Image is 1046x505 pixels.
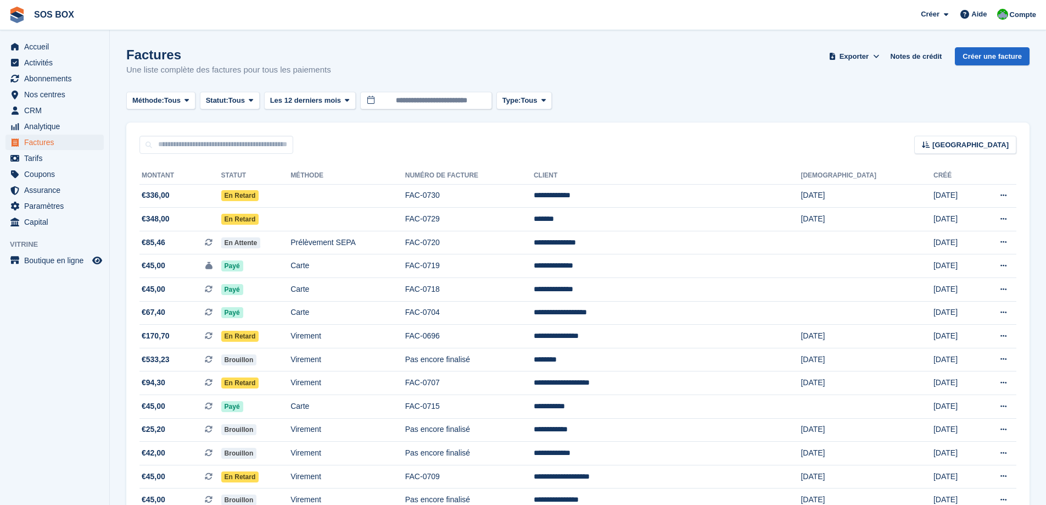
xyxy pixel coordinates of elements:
td: FAC-0704 [405,301,534,325]
td: [DATE] [933,371,976,395]
td: [DATE] [801,348,933,371]
a: menu [5,87,104,102]
td: [DATE] [933,231,976,254]
th: [DEMOGRAPHIC_DATA] [801,167,933,185]
span: Analytique [24,119,90,134]
td: Pas encore finalisé [405,348,534,371]
span: En retard [221,331,259,342]
span: En retard [221,214,259,225]
span: €67,40 [142,307,165,318]
span: Type: [502,95,521,106]
span: [GEOGRAPHIC_DATA] [932,140,1009,151]
td: [DATE] [933,325,976,348]
span: €45,00 [142,401,165,412]
a: menu [5,253,104,268]
td: Virement [290,465,405,489]
td: [DATE] [801,208,933,231]
td: [DATE] [933,208,976,231]
span: €85,46 [142,237,165,248]
span: Factures [24,135,90,150]
span: Méthode: [132,95,164,106]
span: Assurance [24,182,90,198]
td: FAC-0730 [405,184,534,208]
td: Carte [290,395,405,419]
span: Statut: [206,95,228,106]
a: menu [5,182,104,198]
span: Payé [221,284,243,295]
td: [DATE] [801,184,933,208]
span: Tous [521,95,537,106]
button: Méthode: Tous [126,92,195,110]
td: Pas encore finalisé [405,418,534,442]
td: [DATE] [933,184,976,208]
span: Tous [164,95,181,106]
span: €94,30 [142,377,165,389]
span: Capital [24,214,90,230]
a: Boutique d'aperçu [91,254,104,267]
th: Numéro de facture [405,167,534,185]
span: €170,70 [142,330,170,342]
span: Brouillon [221,448,257,459]
p: Une liste complète des factures pour tous les paiements [126,64,331,76]
td: [DATE] [933,348,976,371]
td: [DATE] [933,278,976,302]
a: menu [5,119,104,134]
th: Client [534,167,801,185]
span: CRM [24,103,90,118]
button: Type: Tous [496,92,552,110]
span: Coupons [24,167,90,182]
span: Exporter [840,51,869,62]
a: menu [5,151,104,166]
th: Méthode [290,167,405,185]
span: Accueil [24,39,90,54]
a: menu [5,103,104,118]
a: Notes de crédit [886,47,946,65]
span: Payé [221,307,243,318]
td: Carte [290,254,405,278]
span: Aide [971,9,987,20]
a: SOS BOX [30,5,79,24]
a: menu [5,135,104,150]
td: FAC-0720 [405,231,534,254]
span: €336,00 [142,190,170,201]
span: €45,00 [142,471,165,482]
td: Prélèvement SEPA [290,231,405,254]
span: Tous [228,95,245,106]
td: [DATE] [801,418,933,442]
span: €42,00 [142,447,165,459]
td: [DATE] [933,442,976,465]
td: [DATE] [933,254,976,278]
td: Virement [290,442,405,465]
a: menu [5,71,104,86]
span: Compte [1010,9,1036,20]
span: Brouillon [221,354,257,365]
button: Exporter [826,47,881,65]
td: [DATE] [801,325,933,348]
td: FAC-0719 [405,254,534,278]
span: Brouillon [221,424,257,435]
span: Créer [921,9,939,20]
span: Abonnements [24,71,90,86]
span: Activités [24,55,90,70]
td: FAC-0729 [405,208,534,231]
span: €45,00 [142,284,165,295]
td: Virement [290,348,405,371]
th: Créé [933,167,976,185]
a: menu [5,214,104,230]
td: [DATE] [933,418,976,442]
span: Nos centres [24,87,90,102]
td: Virement [290,325,405,348]
span: Paramètres [24,198,90,214]
img: stora-icon-8386f47178a22dfd0bd8f6a31ec36ba5ce8667c1dd55bd0f319d3a0aa187defe.svg [9,7,25,23]
a: menu [5,39,104,54]
td: Carte [290,301,405,325]
td: FAC-0718 [405,278,534,302]
span: Payé [221,401,243,412]
td: Virement [290,418,405,442]
span: Payé [221,260,243,271]
th: Montant [139,167,221,185]
button: Les 12 derniers mois [264,92,356,110]
th: Statut [221,167,291,185]
td: FAC-0715 [405,395,534,419]
td: [DATE] [801,465,933,489]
